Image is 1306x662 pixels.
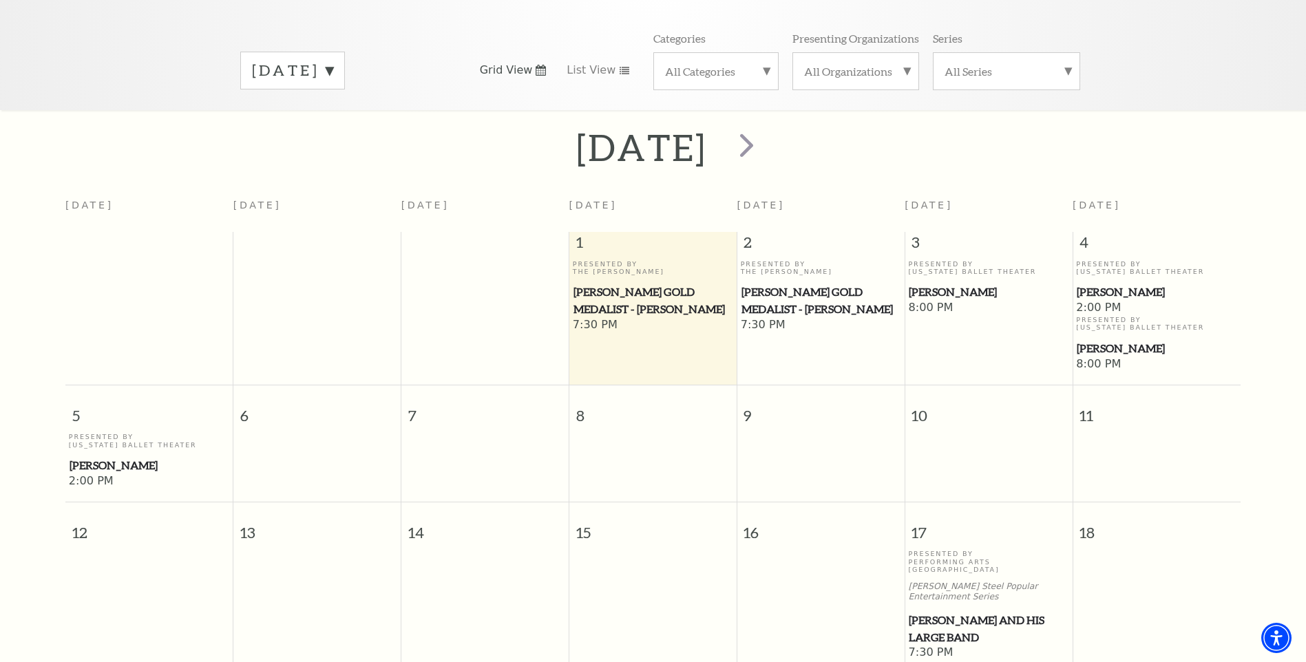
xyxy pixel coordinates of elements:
[65,191,233,232] th: [DATE]
[908,301,1068,316] span: 8:00 PM
[741,260,901,276] p: Presented By The [PERSON_NAME]
[569,502,737,550] span: 15
[653,31,706,45] p: Categories
[741,318,901,333] span: 7:30 PM
[1077,284,1236,301] span: [PERSON_NAME]
[909,612,1068,645] span: [PERSON_NAME] and his Large Band
[737,502,905,550] span: 16
[69,474,230,489] span: 2:00 PM
[252,60,333,81] label: [DATE]
[569,385,737,433] span: 8
[401,191,569,232] th: [DATE]
[569,232,737,259] span: 1
[909,284,1068,301] span: [PERSON_NAME]
[1073,502,1241,550] span: 18
[1076,357,1237,372] span: 8:00 PM
[1076,316,1237,332] p: Presented By [US_STATE] Ballet Theater
[569,200,618,211] span: [DATE]
[401,385,569,433] span: 7
[905,232,1073,259] span: 3
[933,31,962,45] p: Series
[573,318,733,333] span: 7:30 PM
[65,502,233,550] span: 12
[905,385,1073,433] span: 10
[741,284,900,317] span: [PERSON_NAME] Gold Medalist - [PERSON_NAME]
[908,581,1068,602] p: [PERSON_NAME] Steel Popular Entertainment Series
[1076,260,1237,276] p: Presented By [US_STATE] Ballet Theater
[792,31,919,45] p: Presenting Organizations
[1261,623,1292,653] div: Accessibility Menu
[905,502,1073,550] span: 17
[401,502,569,550] span: 14
[65,385,233,433] span: 5
[737,385,905,433] span: 9
[480,63,533,78] span: Grid View
[719,123,770,172] button: next
[576,125,706,169] h2: [DATE]
[908,550,1068,573] p: Presented By Performing Arts [GEOGRAPHIC_DATA]
[1073,200,1121,211] span: [DATE]
[573,260,733,276] p: Presented By The [PERSON_NAME]
[665,64,767,78] label: All Categories
[1077,340,1236,357] span: [PERSON_NAME]
[908,260,1068,276] p: Presented By [US_STATE] Ballet Theater
[573,284,733,317] span: [PERSON_NAME] Gold Medalist - [PERSON_NAME]
[1073,232,1241,259] span: 4
[945,64,1068,78] label: All Series
[1076,301,1237,316] span: 2:00 PM
[737,232,905,259] span: 2
[737,200,785,211] span: [DATE]
[1073,385,1241,433] span: 11
[567,63,615,78] span: List View
[908,645,1068,661] span: 7:30 PM
[233,502,401,550] span: 13
[233,191,401,232] th: [DATE]
[233,385,401,433] span: 6
[70,457,229,474] span: [PERSON_NAME]
[905,200,953,211] span: [DATE]
[804,64,907,78] label: All Organizations
[69,433,230,449] p: Presented By [US_STATE] Ballet Theater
